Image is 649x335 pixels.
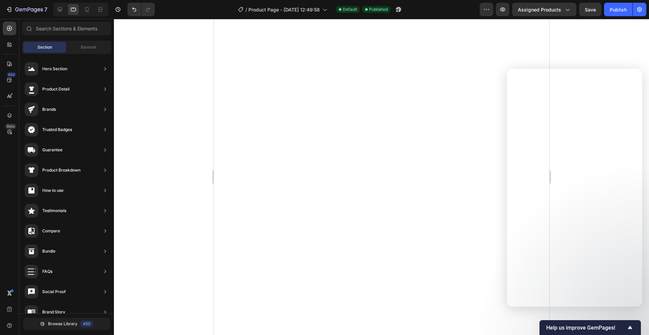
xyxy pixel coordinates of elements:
[585,7,596,12] span: Save
[44,5,47,14] p: 7
[42,147,63,153] div: Guarantee
[245,6,247,13] span: /
[42,309,65,315] div: Brand Story
[214,19,549,335] iframe: Design area
[42,288,66,295] div: Social Proof
[80,320,93,327] div: 450
[512,3,576,16] button: Assigned Products
[23,318,110,330] button: Browse Library450
[42,86,70,93] div: Product Detail
[6,72,16,77] div: 450
[546,325,626,331] span: Help us improve GemPages!
[42,248,55,255] div: Bundle
[604,3,632,16] button: Publish
[369,6,388,12] span: Published
[42,207,66,214] div: Testimonials
[579,3,601,16] button: Save
[38,44,52,50] span: Section
[518,6,561,13] span: Assigned Products
[81,44,96,50] span: Element
[42,126,72,133] div: Trusted Badges
[42,268,52,275] div: FAQs
[48,321,77,327] span: Browse Library
[42,187,64,194] div: How to use
[42,167,80,174] div: Product Breakdown
[42,106,56,113] div: Brands
[610,6,627,13] div: Publish
[5,124,16,129] div: Beta
[626,302,642,318] iframe: Intercom live chat
[22,22,111,35] input: Search Sections & Elements
[507,69,642,307] iframe: Intercom live chat
[42,228,60,234] div: Compare
[546,324,634,332] button: Show survey - Help us improve GemPages!
[248,6,320,13] span: Product Page - [DATE] 12:49:58
[3,3,50,16] button: 7
[343,6,357,12] span: Default
[127,3,155,16] div: Undo/Redo
[42,66,67,72] div: Hero Section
